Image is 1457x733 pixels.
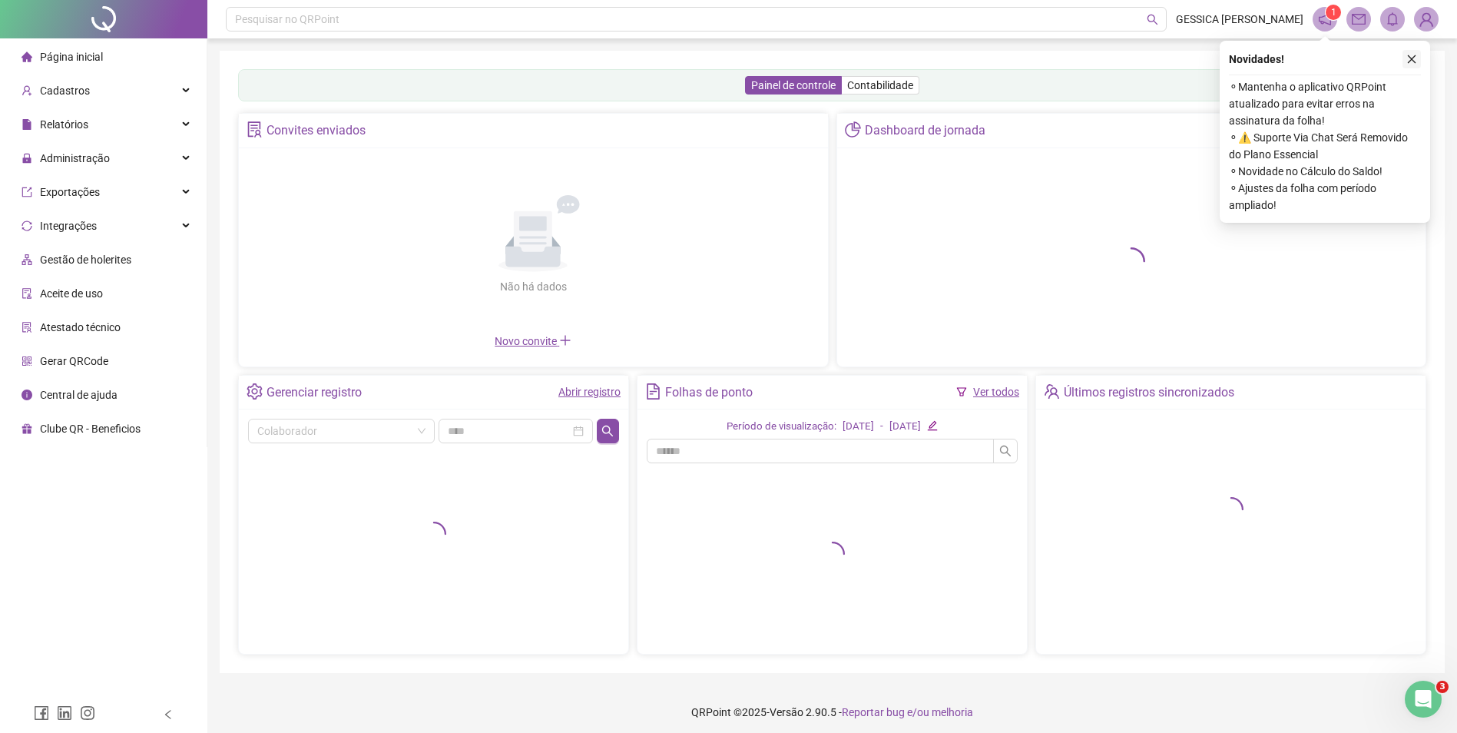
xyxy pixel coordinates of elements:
span: Gestão de holerites [40,254,131,266]
span: Clube QR - Beneficios [40,423,141,435]
span: Administração [40,152,110,164]
span: sync [22,221,32,231]
span: notification [1318,12,1332,26]
span: Gerar QRCode [40,355,108,367]
span: solution [247,121,263,138]
sup: 1 [1326,5,1341,20]
span: Cadastros [40,85,90,97]
img: 72101 [1415,8,1438,31]
span: loading [820,542,845,566]
a: Abrir registro [558,386,621,398]
span: linkedin [57,705,72,721]
div: Não há dados [462,278,604,295]
span: 3 [1436,681,1449,693]
div: Período de visualização: [727,419,836,435]
span: edit [927,420,937,430]
span: Novo convite [495,335,571,347]
span: ⚬ ⚠️ Suporte Via Chat Será Removido do Plano Essencial [1229,129,1421,163]
span: gift [22,423,32,434]
span: Versão [770,706,803,718]
span: loading [422,522,446,546]
div: [DATE] [843,419,874,435]
span: Novidades ! [1229,51,1284,68]
span: qrcode [22,356,32,366]
span: Reportar bug e/ou melhoria [842,706,973,718]
span: file-text [645,383,661,400]
span: ⚬ Mantenha o aplicativo QRPoint atualizado para evitar erros na assinatura da folha! [1229,78,1421,129]
span: Central de ajuda [40,389,118,401]
span: ⚬ Ajustes da folha com período ampliado! [1229,180,1421,214]
span: bell [1386,12,1399,26]
span: solution [22,322,32,333]
span: audit [22,288,32,299]
span: search [999,445,1012,457]
span: Painel de controle [751,79,836,91]
span: search [601,425,614,437]
span: ⚬ Novidade no Cálculo do Saldo! [1229,163,1421,180]
div: Dashboard de jornada [865,118,985,144]
span: Exportações [40,186,100,198]
div: [DATE] [889,419,921,435]
div: Gerenciar registro [267,380,362,406]
span: loading [1219,497,1243,522]
span: 1 [1331,7,1336,18]
span: Contabilidade [847,79,913,91]
div: Convites enviados [267,118,366,144]
span: lock [22,153,32,164]
span: loading [1118,247,1145,275]
span: team [1044,383,1060,400]
span: Integrações [40,220,97,232]
span: user-add [22,85,32,96]
span: file [22,119,32,130]
span: pie-chart [845,121,861,138]
span: apartment [22,254,32,265]
span: Aceite de uso [40,287,103,300]
span: search [1147,14,1158,25]
span: Página inicial [40,51,103,63]
span: facebook [34,705,49,721]
span: Relatórios [40,118,88,131]
span: export [22,187,32,197]
iframe: Intercom live chat [1405,681,1442,718]
div: - [880,419,883,435]
div: Folhas de ponto [665,380,753,406]
span: info-circle [22,390,32,400]
span: GESSICA [PERSON_NAME] [1176,11,1303,28]
span: close [1406,54,1417,65]
span: Atestado técnico [40,321,121,333]
span: left [163,709,174,720]
a: Ver todos [973,386,1019,398]
span: setting [247,383,263,400]
div: Últimos registros sincronizados [1064,380,1234,406]
span: plus [559,334,571,347]
span: mail [1352,12,1366,26]
span: filter [956,386,967,397]
span: home [22,51,32,62]
span: instagram [80,705,95,721]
